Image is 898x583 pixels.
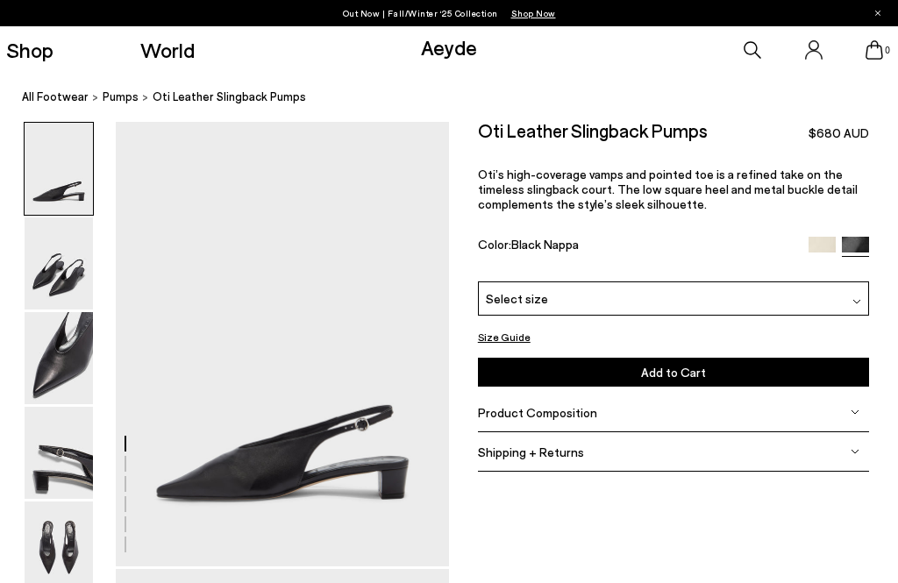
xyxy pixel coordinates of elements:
[478,167,869,211] p: Oti’s high-coverage vamps and pointed toe is a refined take on the timeless slingback court. The ...
[851,408,859,416] img: svg%3E
[103,88,139,106] a: pumps
[478,405,597,420] span: Product Composition
[343,4,556,22] p: Out Now | Fall/Winter ‘25 Collection
[511,237,579,252] span: Black Nappa
[511,8,556,18] span: Navigate to /collections/new-in
[486,289,548,308] span: Select size
[153,88,306,106] span: Oti Leather Slingback Pumps
[25,123,93,215] img: Oti Leather Slingback Pumps - Image 1
[852,297,861,306] img: svg%3E
[866,40,883,60] a: 0
[478,444,584,459] span: Shipping + Returns
[25,312,93,404] img: Oti Leather Slingback Pumps - Image 3
[851,447,859,456] img: svg%3E
[22,74,898,122] nav: breadcrumb
[140,39,195,60] a: World
[478,358,869,387] button: Add to Cart
[22,88,89,106] a: All Footwear
[103,89,139,103] span: pumps
[809,124,869,142] span: $680 AUD
[25,407,93,499] img: Oti Leather Slingback Pumps - Image 4
[641,365,706,380] span: Add to Cart
[6,39,53,60] a: Shop
[478,122,708,139] h2: Oti Leather Slingback Pumps
[883,46,892,55] span: 0
[25,217,93,309] img: Oti Leather Slingback Pumps - Image 2
[478,328,531,345] button: Size Guide
[421,34,477,60] a: Aeyde
[478,237,796,257] div: Color:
